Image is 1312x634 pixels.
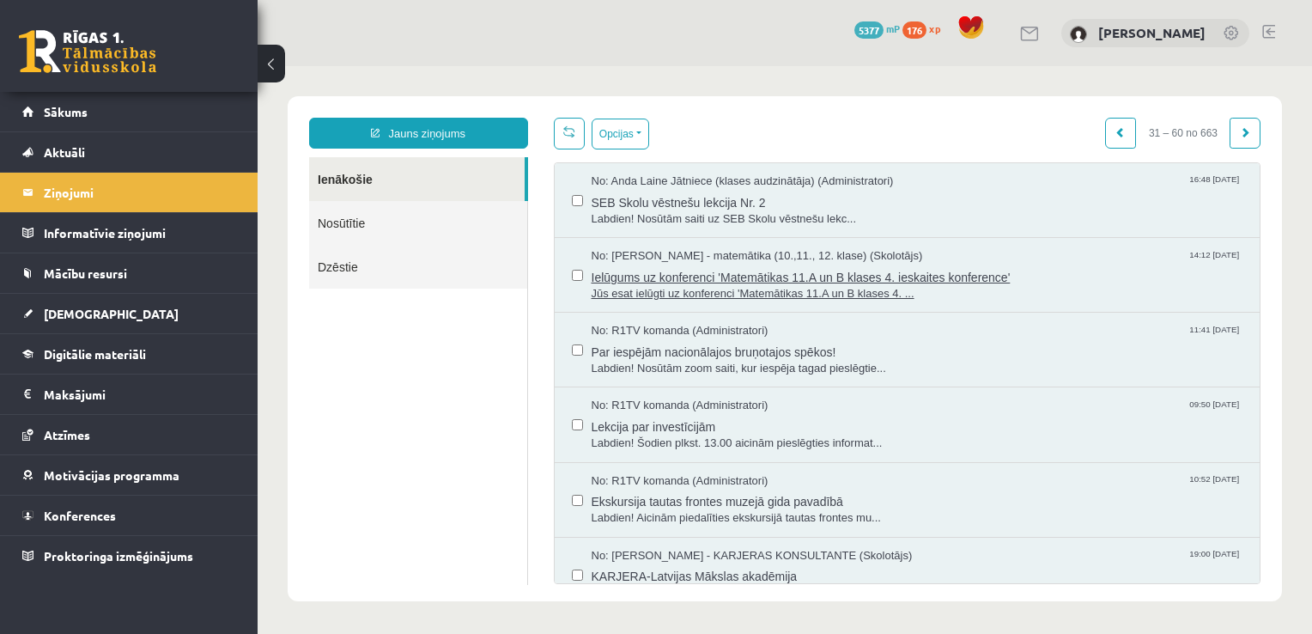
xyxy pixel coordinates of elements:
[334,52,392,83] button: Opcijas
[334,198,986,220] span: Ielūgums uz konferenci 'Matemātikas 11.A un B klases 4. ieskaites konference'
[334,369,986,386] span: Labdien! Šodien plkst. 13.00 aicinām pieslēgties informat...
[22,213,236,253] a: Informatīvie ziņojumi
[22,132,236,172] a: Aktuāli
[44,427,90,442] span: Atzīmes
[22,415,236,454] a: Atzīmes
[22,92,236,131] a: Sākums
[334,107,636,124] span: No: Anda Laine Jātniece (klases audzinātāja) (Administratori)
[52,52,270,82] a: Jauns ziņojums
[928,182,985,195] span: 14:12 [DATE]
[334,257,986,310] a: No: R1TV komanda (Administratori) 11:41 [DATE] Par iespējām nacionālajos bruņotajos spēkos! Labdi...
[334,332,986,385] a: No: R1TV komanda (Administratori) 09:50 [DATE] Lekcija par investīcijām Labdien! Šodien plkst. 13...
[334,482,986,535] a: No: [PERSON_NAME] - KARJERAS KONSULTANTE (Skolotājs) 19:00 [DATE] KARJERA-Latvijas Mākslas akadēmija
[902,21,949,35] a: 176 xp
[334,423,986,444] span: Ekskursija tautas frontes muzejā gida pavadībā
[44,467,179,483] span: Motivācijas programma
[22,294,236,333] a: [DEMOGRAPHIC_DATA]
[334,273,986,295] span: Par iespējām nacionālajos bruņotajos spēkos!
[334,220,986,236] span: Jūs esat ielūgti uz konferenci 'Matemātikas 11.A un B klases 4. ...
[52,179,270,223] a: Dzēstie
[928,107,985,120] span: 16:48 [DATE]
[44,548,193,564] span: Proktoringa izmēģinājums
[334,444,986,460] span: Labdien! Aicinām piedalīties ekskursijā tautas frontes mu...
[22,334,236,374] a: Digitālie materiāli
[44,306,179,321] span: [DEMOGRAPHIC_DATA]
[1098,24,1206,41] a: [PERSON_NAME]
[928,482,985,495] span: 19:00 [DATE]
[854,21,884,39] span: 5377
[22,253,236,293] a: Mācību resursi
[44,173,236,212] legend: Ziņojumi
[929,21,940,35] span: xp
[44,375,236,414] legend: Maksājumi
[44,213,236,253] legend: Informatīvie ziņojumi
[334,332,511,348] span: No: R1TV komanda (Administratori)
[928,257,985,270] span: 11:41 [DATE]
[44,508,116,523] span: Konferences
[334,482,655,498] span: No: [PERSON_NAME] - KARJERAS KONSULTANTE (Skolotājs)
[22,173,236,212] a: Ziņojumi
[22,496,236,535] a: Konferences
[52,91,267,135] a: Ienākošie
[334,407,986,460] a: No: R1TV komanda (Administratori) 10:52 [DATE] Ekskursija tautas frontes muzejā gida pavadībā Lab...
[19,30,156,73] a: Rīgas 1. Tālmācības vidusskola
[1070,26,1087,43] img: Nikoleta Zamarjonova
[334,182,665,198] span: No: [PERSON_NAME] - matemātika (10.,11., 12. klase) (Skolotājs)
[928,407,985,420] span: 10:52 [DATE]
[878,52,973,82] span: 31 – 60 no 663
[854,21,900,35] a: 5377 mP
[334,145,986,162] span: Labdien! Nosūtām saiti uz SEB Skolu vēstnešu lekc...
[44,265,127,281] span: Mācību resursi
[334,497,986,519] span: KARJERA-Latvijas Mākslas akadēmija
[22,375,236,414] a: Maksājumi
[52,135,270,179] a: Nosūtītie
[334,295,986,311] span: Labdien! Nosūtām zoom saiti, kur iespēja tagad pieslēgtie...
[22,455,236,495] a: Motivācijas programma
[334,124,986,145] span: SEB Skolu vēstnešu lekcija Nr. 2
[928,332,985,344] span: 09:50 [DATE]
[334,407,511,424] span: No: R1TV komanda (Administratori)
[44,346,146,362] span: Digitālie materiāli
[886,21,900,35] span: mP
[44,104,88,119] span: Sākums
[44,144,85,160] span: Aktuāli
[334,107,986,161] a: No: Anda Laine Jātniece (klases audzinātāja) (Administratori) 16:48 [DATE] SEB Skolu vēstnešu lek...
[22,536,236,576] a: Proktoringa izmēģinājums
[334,348,986,369] span: Lekcija par investīcijām
[902,21,926,39] span: 176
[334,257,511,273] span: No: R1TV komanda (Administratori)
[334,182,986,235] a: No: [PERSON_NAME] - matemātika (10.,11., 12. klase) (Skolotājs) 14:12 [DATE] Ielūgums uz konferen...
